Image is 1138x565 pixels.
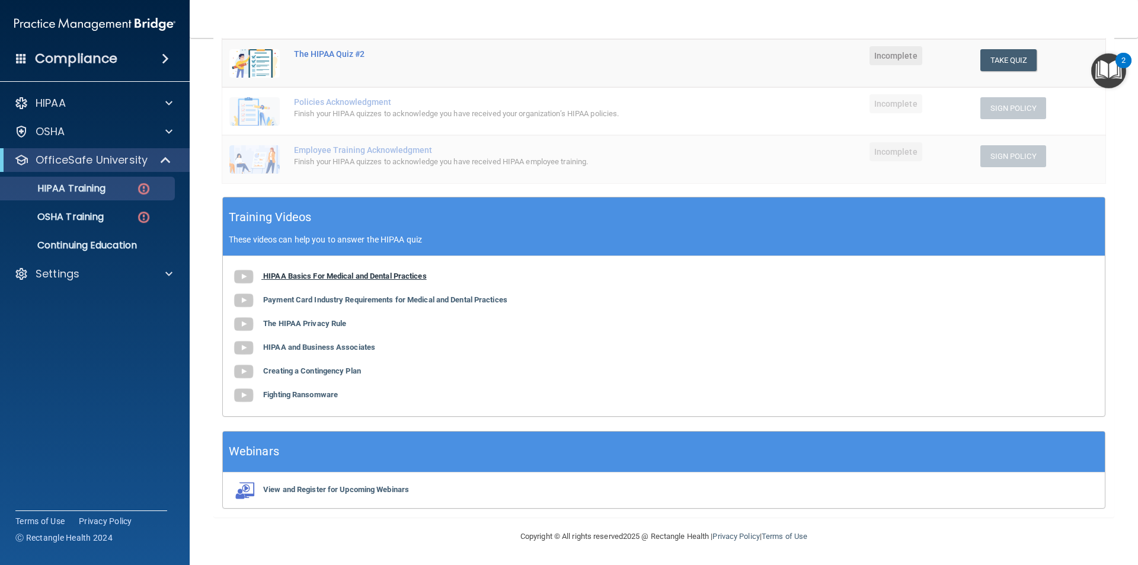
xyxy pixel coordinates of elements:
[263,390,338,399] b: Fighting Ransomware
[232,265,255,289] img: gray_youtube_icon.38fcd6cc.png
[870,46,922,65] span: Incomplete
[1121,60,1126,76] div: 2
[14,96,172,110] a: HIPAA
[294,107,718,121] div: Finish your HIPAA quizzes to acknowledge you have received your organization’s HIPAA policies.
[136,210,151,225] img: danger-circle.6113f641.png
[229,207,312,228] h5: Training Videos
[229,441,279,462] h5: Webinars
[294,155,718,169] div: Finish your HIPAA quizzes to acknowledge you have received HIPAA employee training.
[232,481,255,499] img: webinarIcon.c7ebbf15.png
[232,336,255,360] img: gray_youtube_icon.38fcd6cc.png
[762,532,807,541] a: Terms of Use
[933,481,1124,528] iframe: Drift Widget Chat Controller
[263,272,427,280] b: HIPAA Basics For Medical and Dental Practices
[980,97,1046,119] button: Sign Policy
[263,319,346,328] b: The HIPAA Privacy Rule
[447,518,880,556] div: Copyright © All rights reserved 2025 @ Rectangle Health | |
[14,125,172,139] a: OSHA
[232,384,255,407] img: gray_youtube_icon.38fcd6cc.png
[8,211,104,223] p: OSHA Training
[136,181,151,196] img: danger-circle.6113f641.png
[14,12,175,36] img: PMB logo
[294,97,718,107] div: Policies Acknowledgment
[263,295,507,304] b: Payment Card Industry Requirements for Medical and Dental Practices
[263,343,375,352] b: HIPAA and Business Associates
[232,360,255,384] img: gray_youtube_icon.38fcd6cc.png
[870,94,922,113] span: Incomplete
[232,289,255,312] img: gray_youtube_icon.38fcd6cc.png
[263,485,409,494] b: View and Register for Upcoming Webinars
[79,515,132,527] a: Privacy Policy
[712,532,759,541] a: Privacy Policy
[36,96,66,110] p: HIPAA
[14,267,172,281] a: Settings
[1091,53,1126,88] button: Open Resource Center, 2 new notifications
[294,145,718,155] div: Employee Training Acknowledgment
[8,183,106,194] p: HIPAA Training
[294,49,718,59] div: The HIPAA Quiz #2
[35,50,117,67] h4: Compliance
[263,366,361,375] b: Creating a Contingency Plan
[14,153,172,167] a: OfficeSafe University
[36,153,148,167] p: OfficeSafe University
[232,312,255,336] img: gray_youtube_icon.38fcd6cc.png
[36,267,79,281] p: Settings
[15,532,113,544] span: Ⓒ Rectangle Health 2024
[980,49,1037,71] button: Take Quiz
[8,240,170,251] p: Continuing Education
[980,145,1046,167] button: Sign Policy
[870,142,922,161] span: Incomplete
[229,235,1099,244] p: These videos can help you to answer the HIPAA quiz
[36,125,65,139] p: OSHA
[15,515,65,527] a: Terms of Use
